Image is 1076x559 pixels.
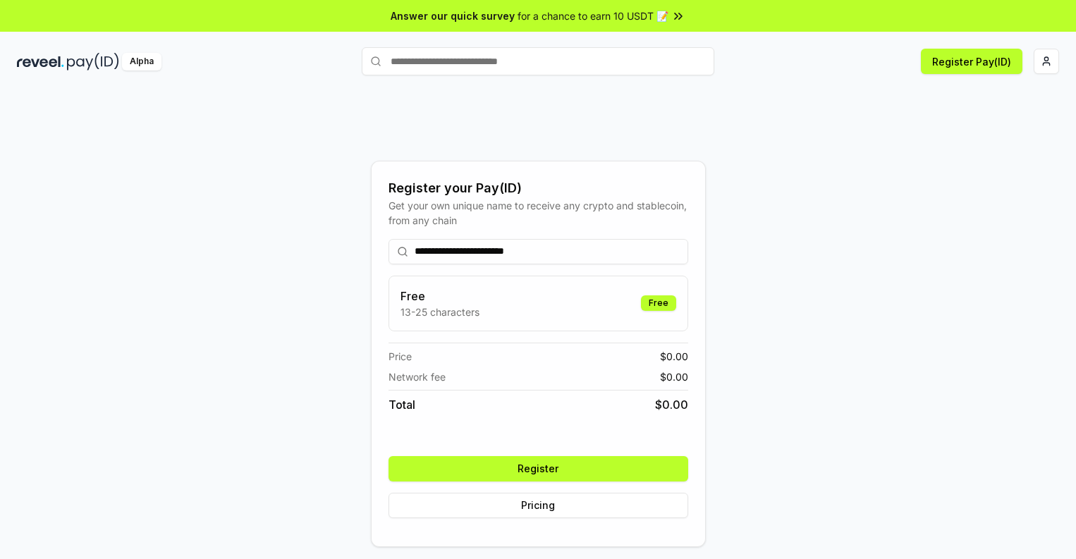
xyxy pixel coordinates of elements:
[655,396,688,413] span: $ 0.00
[391,8,515,23] span: Answer our quick survey
[389,178,688,198] div: Register your Pay(ID)
[389,369,446,384] span: Network fee
[641,295,676,311] div: Free
[389,198,688,228] div: Get your own unique name to receive any crypto and stablecoin, from any chain
[122,53,161,70] div: Alpha
[389,493,688,518] button: Pricing
[660,369,688,384] span: $ 0.00
[67,53,119,70] img: pay_id
[921,49,1022,74] button: Register Pay(ID)
[389,396,415,413] span: Total
[401,305,479,319] p: 13-25 characters
[660,349,688,364] span: $ 0.00
[17,53,64,70] img: reveel_dark
[401,288,479,305] h3: Free
[518,8,668,23] span: for a chance to earn 10 USDT 📝
[389,349,412,364] span: Price
[389,456,688,481] button: Register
